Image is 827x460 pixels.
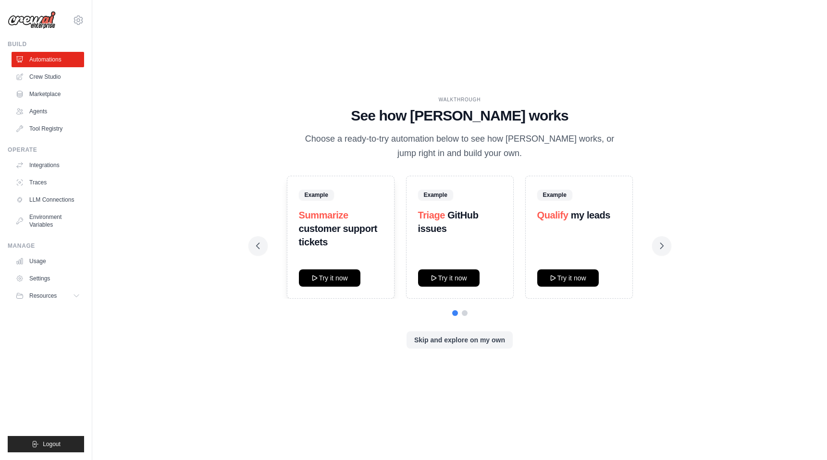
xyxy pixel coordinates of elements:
div: Operate [8,146,84,154]
a: Automations [12,52,84,67]
span: Example [537,190,572,200]
a: Tool Registry [12,121,84,136]
button: Try it now [537,269,599,287]
img: Logo [8,11,56,29]
span: Resources [29,292,57,300]
a: Marketplace [12,86,84,102]
button: Logout [8,436,84,452]
span: Example [299,190,334,200]
p: Choose a ready-to-try automation below to see how [PERSON_NAME] works, or jump right in and build... [298,132,621,160]
a: Usage [12,254,84,269]
div: Build [8,40,84,48]
button: Try it now [299,269,360,287]
a: Environment Variables [12,209,84,232]
span: Qualify [537,210,568,220]
button: Try it now [418,269,480,287]
strong: customer support tickets [299,223,378,247]
a: Agents [12,104,84,119]
span: Summarize [299,210,348,220]
span: Example [418,190,453,200]
strong: GitHub issues [418,210,479,234]
a: Traces [12,175,84,190]
button: Resources [12,288,84,303]
a: Crew Studio [12,69,84,85]
a: Integrations [12,157,84,173]
a: Settings [12,271,84,286]
span: Triage [418,210,445,220]
div: WALKTHROUGH [256,96,664,103]
h1: See how [PERSON_NAME] works [256,107,664,124]
div: Manage [8,242,84,250]
button: Skip and explore on my own [407,331,513,349]
a: LLM Connections [12,192,84,207]
strong: my leads [571,210,610,220]
span: Logout [43,440,61,448]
